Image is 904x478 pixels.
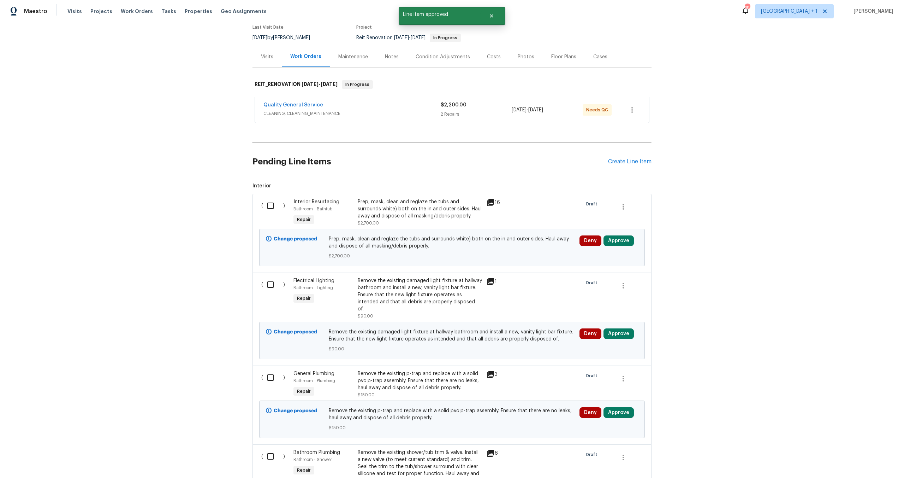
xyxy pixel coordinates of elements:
span: Bathroom - Plumbing [293,379,335,383]
span: - [302,82,338,87]
div: Condition Adjustments [416,53,470,60]
span: Repair [294,467,314,474]
span: Remove the existing p-trap and replace with a solid pvc p-trap assembly. Ensure that there are no... [329,407,576,421]
div: Costs [487,53,501,60]
span: Draft [586,200,600,208]
div: Remove the existing damaged light fixture at hallway bathroom and install a new, vanity light bar... [358,277,482,313]
span: [DATE] [528,107,543,112]
span: Last Visit Date [252,25,284,29]
div: Photos [518,53,534,60]
b: Change proposed [274,330,317,334]
span: Prep, mask, clean and reglaze the tubs and surrounds white) both on the in and outer sides. Haul ... [329,235,576,250]
span: Repair [294,388,314,395]
span: Interior [252,182,652,190]
span: [DATE] [252,35,267,40]
div: 3 [486,370,514,379]
span: Draft [586,372,600,379]
div: ( ) [259,196,291,229]
span: $150.00 [358,393,375,397]
div: Maintenance [338,53,368,60]
span: Draft [586,279,600,286]
span: [DATE] [512,107,527,112]
span: [PERSON_NAME] [851,8,893,15]
div: REIT_RENOVATION [DATE]-[DATE]In Progress [252,73,652,96]
span: In Progress [430,36,460,40]
span: - [394,35,426,40]
div: Visits [261,53,273,60]
div: Work Orders [290,53,321,60]
h6: REIT_RENOVATION [255,80,338,89]
div: 2 Repairs [441,111,512,118]
span: Repair [294,295,314,302]
span: Electrical Lighting [293,278,334,283]
button: Approve [603,407,634,418]
span: Interior Resurfacing [293,199,339,204]
span: Bathroom - Bathtub [293,207,332,211]
div: ( ) [259,368,291,401]
span: Repair [294,216,314,223]
span: Tasks [161,9,176,14]
div: Create Line Item [608,158,652,165]
div: ( ) [259,275,291,322]
a: Quality General Service [263,103,323,107]
span: Bathroom - Shower [293,457,332,462]
span: $2,700.00 [329,252,576,260]
b: Change proposed [274,408,317,413]
span: Draft [586,451,600,458]
span: Maestro [24,8,47,15]
div: Floor Plans [551,53,576,60]
span: Bathroom Plumbing [293,450,340,455]
div: 6 [486,449,514,457]
div: 16 [486,198,514,207]
span: General Plumbing [293,371,334,376]
div: 1 [486,277,514,286]
span: Bathroom - Lighting [293,286,333,290]
span: $150.00 [329,424,576,431]
button: Close [480,9,503,23]
span: - [512,106,543,113]
b: Change proposed [274,237,317,241]
span: In Progress [343,81,372,88]
button: Deny [579,328,601,339]
span: Remove the existing damaged light fixture at hallway bathroom and install a new, vanity light bar... [329,328,576,343]
span: [GEOGRAPHIC_DATA] + 1 [761,8,817,15]
div: Cases [593,53,607,60]
span: $2,200.00 [441,103,466,107]
span: [DATE] [411,35,426,40]
span: Work Orders [121,8,153,15]
span: Properties [185,8,212,15]
span: Projects [90,8,112,15]
span: $90.00 [358,314,373,318]
button: Deny [579,407,601,418]
span: [DATE] [321,82,338,87]
span: Geo Assignments [221,8,267,15]
span: [DATE] [394,35,409,40]
span: CLEANING, CLEANING_MAINTENANCE [263,110,441,117]
span: $2,700.00 [358,221,379,225]
span: Reit Renovation [356,35,461,40]
span: [DATE] [302,82,319,87]
div: Remove the existing p-trap and replace with a solid pvc p-trap assembly. Ensure that there are no... [358,370,482,391]
h2: Pending Line Items [252,145,608,178]
span: Project [356,25,372,29]
button: Deny [579,235,601,246]
div: by [PERSON_NAME] [252,34,319,42]
span: $90.00 [329,345,576,352]
span: Line item approved [399,7,480,22]
div: Prep, mask, clean and reglaze the tubs and surrounds white) both on the in and outer sides. Haul ... [358,198,482,220]
button: Approve [603,328,634,339]
span: Visits [67,8,82,15]
button: Approve [603,235,634,246]
div: Notes [385,53,399,60]
div: 19 [745,4,750,11]
span: Needs QC [586,106,611,113]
